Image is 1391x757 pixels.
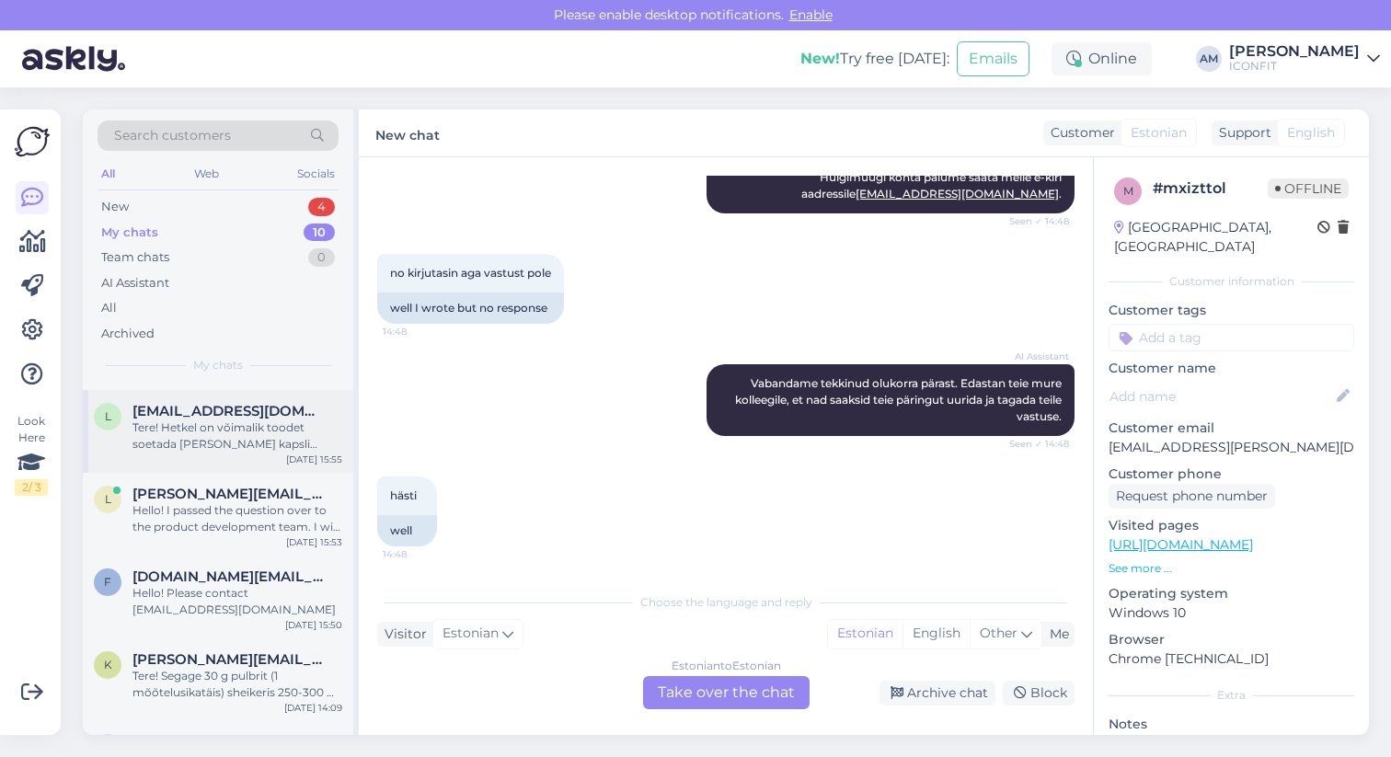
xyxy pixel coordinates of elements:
span: hästi [390,488,417,502]
span: no kirjutasin aga vastust pole [390,266,551,280]
span: Estonian [1131,123,1187,143]
div: Web [190,162,223,186]
span: l [105,492,111,506]
div: Estonian [828,620,902,648]
div: Hello! Please contact [EMAIL_ADDRESS][DOMAIN_NAME] [132,585,342,618]
p: Visited pages [1109,516,1354,535]
p: [EMAIL_ADDRESS][PERSON_NAME][DOMAIN_NAME] [1109,438,1354,457]
div: Customer information [1109,273,1354,290]
div: Try free [DATE]: [800,48,949,70]
div: Visitor [377,625,427,644]
div: # mxizttol [1153,178,1268,200]
div: All [101,299,117,317]
span: Vabandame tekkinud olukorra pärast. Edastan teie mure kolleegile, et nad saaksid teie päringut uu... [735,376,1064,423]
div: Tere! Hetkel on võimalik toodet soetada [PERSON_NAME] kapsli [PERSON_NAME]. [132,419,342,453]
div: Team chats [101,248,169,267]
span: kersti.johanson@assor.ee [132,734,324,751]
div: Archived [101,325,155,343]
div: Socials [293,162,339,186]
div: Tere! Segage 30 g pulbrit (1 mõõtelusikatäis) sheikeris 250-300 ml veega, kuni see on ühtlaselt l... [132,668,342,701]
div: Me [1042,625,1069,644]
a: [URL][DOMAIN_NAME] [1109,536,1253,553]
div: My chats [101,224,158,242]
p: Customer name [1109,359,1354,378]
div: [DATE] 15:53 [286,535,342,549]
p: Browser [1109,630,1354,649]
div: Online [1052,42,1152,75]
b: New! [800,50,840,67]
p: Notes [1109,715,1354,734]
span: English [1287,123,1335,143]
div: 2 / 3 [15,479,48,496]
div: well I wrote but no response [377,292,564,324]
span: 14:48 [383,547,452,561]
div: 0 [308,248,335,267]
img: Askly Logo [15,124,50,159]
div: New [101,198,129,216]
div: AI Assistant [101,274,169,292]
div: Request phone number [1109,484,1275,509]
div: Support [1212,123,1271,143]
div: Extra [1109,687,1354,704]
span: Seen ✓ 14:48 [1000,437,1069,451]
div: 10 [304,224,335,242]
div: English [902,620,970,648]
span: Search customers [114,126,231,145]
span: linda.sleja@gmail.com [132,486,324,502]
span: f [104,575,111,589]
input: Add name [1109,386,1333,407]
p: Chrome [TECHNICAL_ID] [1109,649,1354,669]
input: Add a tag [1109,324,1354,351]
p: Windows 10 [1109,603,1354,623]
span: lyakosven@gmail.com [132,403,324,419]
span: Enable [784,6,838,23]
span: fitonovika.pl@gmail.com [132,568,324,585]
span: m [1123,184,1133,198]
div: Block [1003,681,1075,705]
div: 4 [308,198,335,216]
a: [EMAIL_ADDRESS][DOMAIN_NAME] [856,187,1059,201]
div: [DATE] 15:50 [285,618,342,632]
span: Offline [1268,178,1349,199]
div: Take over the chat [643,676,810,709]
span: l [105,409,111,423]
div: Archive chat [879,681,995,705]
span: kevin.kalmus@gmail.com [132,651,324,668]
div: Hello! I passed the question over to the product development team. I will have the answer with yo... [132,502,342,535]
label: New chat [375,120,440,145]
div: Customer [1043,123,1115,143]
button: Emails [957,41,1029,76]
p: Operating system [1109,584,1354,603]
span: Seen ✓ 14:48 [1000,214,1069,228]
div: Choose the language and reply [377,594,1075,611]
div: ICONFIT [1229,59,1360,74]
div: Look Here [15,413,48,496]
p: See more ... [1109,560,1354,577]
span: Other [980,625,1017,641]
p: Customer email [1109,419,1354,438]
span: 14:48 [383,325,452,338]
a: [PERSON_NAME]ICONFIT [1229,44,1380,74]
div: [GEOGRAPHIC_DATA], [GEOGRAPHIC_DATA] [1114,218,1317,257]
div: All [98,162,119,186]
div: AM [1196,46,1222,72]
div: [DATE] 15:55 [286,453,342,466]
div: Estonian to Estonian [672,658,781,674]
p: Customer phone [1109,465,1354,484]
div: [PERSON_NAME] [1229,44,1360,59]
div: well [377,515,437,546]
span: My chats [193,357,243,373]
span: AI Assistant [1000,350,1069,363]
span: Estonian [443,624,499,644]
p: Customer tags [1109,301,1354,320]
span: k [104,658,112,671]
div: [DATE] 14:09 [284,701,342,715]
